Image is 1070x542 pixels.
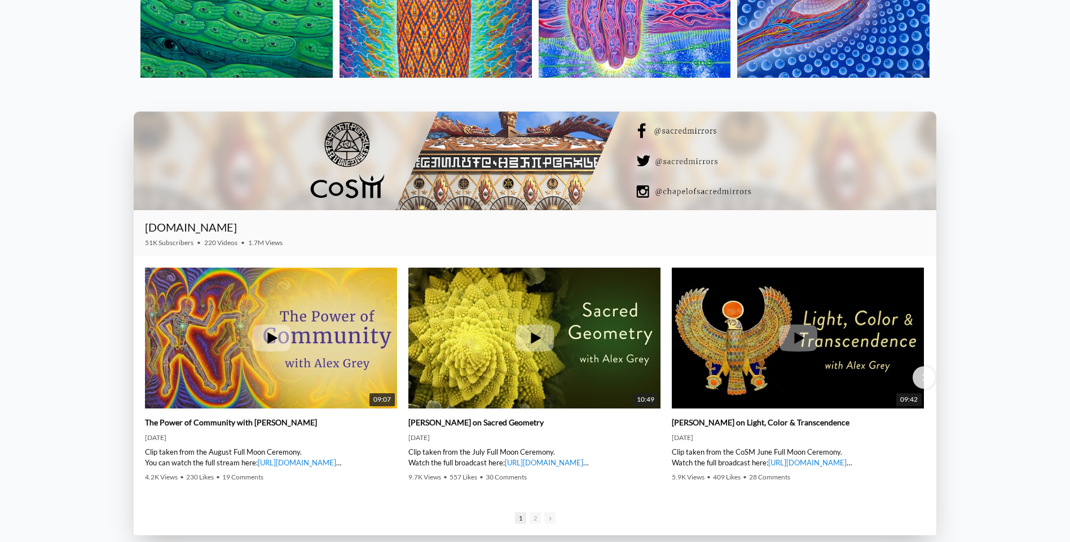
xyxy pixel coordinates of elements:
span: • [707,473,711,481]
span: 28 Comments [749,473,790,481]
div: Next slide [913,366,935,389]
a: Alex Grey on Light, Color & Transcendence 09:42 [672,268,924,409]
span: Go to next slide [544,512,556,524]
span: Go to slide 2 [530,512,541,524]
span: 09:07 [369,393,395,406]
a: [DOMAIN_NAME] [145,220,237,234]
span: 557 Likes [450,473,477,481]
span: Go to slide 1 [515,512,526,524]
span: 1.7M Views [248,238,283,247]
span: • [180,473,184,481]
span: 5.9K Views [672,473,704,481]
span: 230 Likes [186,473,214,481]
span: • [241,238,245,247]
a: [PERSON_NAME] on Sacred Geometry [408,417,544,428]
span: 9.7K Views [408,473,441,481]
a: The Power of Community with [PERSON_NAME] [145,417,317,428]
span: 51K Subscribers [145,238,193,247]
span: • [197,238,201,247]
img: Alex Grey on Light, Color & Transcendence [672,243,924,432]
a: [URL][DOMAIN_NAME] [505,458,583,467]
a: The Power of Community with Alex Grey 09:07 [145,268,397,409]
span: • [443,473,447,481]
span: • [216,473,220,481]
span: 09:42 [896,393,922,406]
div: Clip taken from the CoSM June Full Moon Ceremony. Watch the full broadcast here: | [PERSON_NAME] ... [672,447,924,467]
a: [URL][DOMAIN_NAME] [768,458,847,467]
div: Clip taken from the August Full Moon Ceremony. You can watch the full stream here: | [PERSON_NAME... [145,447,397,467]
img: The Power of Community with Alex Grey [145,243,397,432]
span: 10:49 [633,393,658,406]
iframe: Subscribe to CoSM.TV on YouTube [860,225,925,238]
div: [DATE] [145,433,397,442]
span: 30 Comments [486,473,527,481]
span: • [743,473,747,481]
div: [DATE] [672,433,924,442]
a: [PERSON_NAME] on Light, Color & Transcendence [672,417,849,428]
span: 19 Comments [222,473,263,481]
img: Alex Grey on Sacred Geometry [408,243,661,432]
span: 4.2K Views [145,473,178,481]
span: • [479,473,483,481]
div: [DATE] [408,433,661,442]
span: 220 Videos [204,238,237,247]
a: [URL][DOMAIN_NAME] [258,458,336,467]
a: Alex Grey on Sacred Geometry 10:49 [408,268,661,409]
span: 409 Likes [713,473,741,481]
div: Clip taken from the July Full Moon Ceremony. Watch the full broadcast here: | [PERSON_NAME] | ► W... [408,447,661,467]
